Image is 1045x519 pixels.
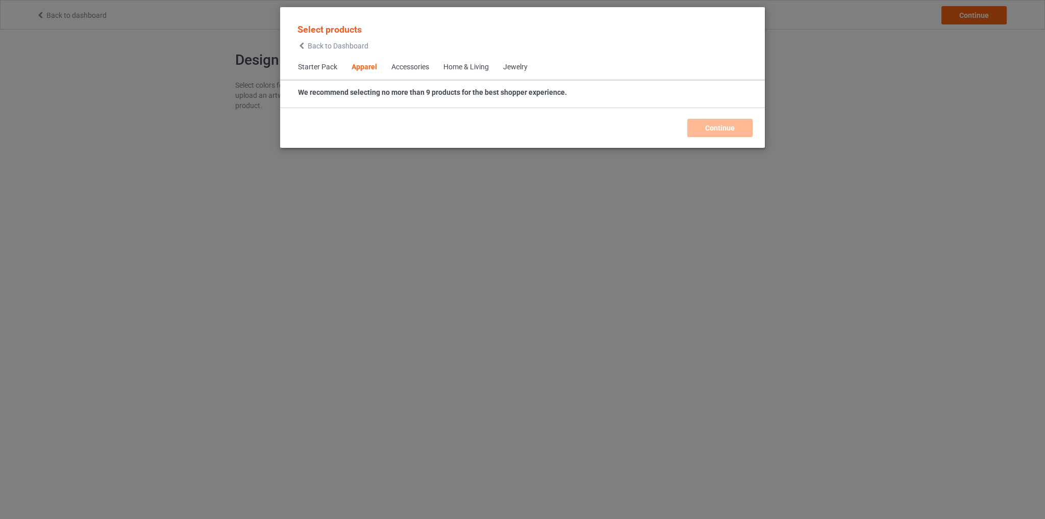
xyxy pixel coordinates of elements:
[503,62,528,72] div: Jewelry
[443,62,489,72] div: Home & Living
[352,62,377,72] div: Apparel
[298,88,567,96] strong: We recommend selecting no more than 9 products for the best shopper experience.
[391,62,429,72] div: Accessories
[308,42,368,50] span: Back to Dashboard
[291,55,344,80] span: Starter Pack
[297,24,362,35] span: Select products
